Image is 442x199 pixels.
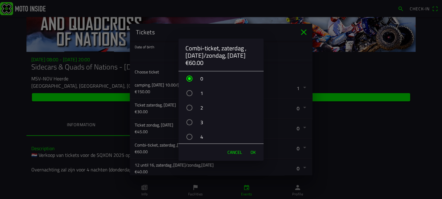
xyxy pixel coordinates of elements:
button: OK [247,146,259,158]
div: 4 [185,129,264,144]
div: 1 [185,86,264,101]
button: Cancel [224,146,245,158]
div: 0 [185,71,264,86]
div: 3 [185,115,264,130]
h2: Combi-ticket, zaterdag ,[DATE]/zondag, [DATE]€60.00 [185,45,257,66]
div: 2 [185,100,264,115]
span: OK [250,149,256,155]
span: Cancel [227,149,242,155]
